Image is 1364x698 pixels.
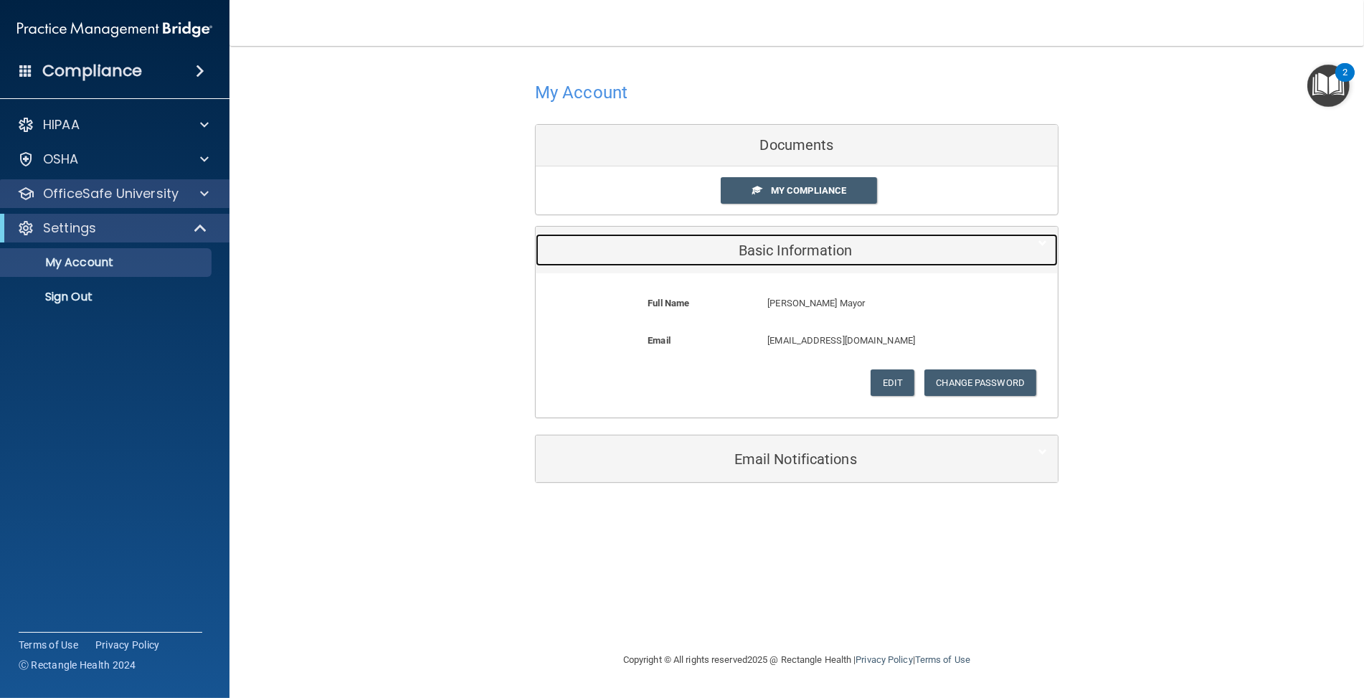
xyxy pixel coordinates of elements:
p: [EMAIL_ADDRESS][DOMAIN_NAME] [767,332,985,349]
h4: My Account [535,83,627,102]
span: My Compliance [771,185,846,196]
h4: Compliance [42,61,142,81]
div: Documents [536,125,1058,166]
h5: Email Notifications [546,451,1003,467]
button: Edit [871,369,914,396]
p: HIPAA [43,116,80,133]
span: Ⓒ Rectangle Health 2024 [19,658,136,672]
a: Terms of Use [915,654,970,665]
p: OfficeSafe University [43,185,179,202]
a: Basic Information [546,234,1047,266]
button: Open Resource Center, 2 new notifications [1307,65,1350,107]
a: OSHA [17,151,209,168]
a: Settings [17,220,208,237]
p: My Account [9,255,205,270]
p: Sign Out [9,290,205,304]
div: Copyright © All rights reserved 2025 @ Rectangle Health | | [535,637,1058,683]
a: Terms of Use [19,638,78,652]
div: 2 [1342,72,1348,91]
button: Change Password [924,369,1037,396]
a: HIPAA [17,116,209,133]
b: Full Name [648,298,689,308]
p: OSHA [43,151,79,168]
a: Email Notifications [546,443,1047,475]
a: Privacy Policy [856,654,912,665]
b: Email [648,335,671,346]
p: Settings [43,220,96,237]
img: PMB logo [17,15,212,44]
a: Privacy Policy [95,638,160,652]
a: OfficeSafe University [17,185,209,202]
p: [PERSON_NAME] Mayor [767,295,985,312]
h5: Basic Information [546,242,1003,258]
iframe: Drift Widget Chat Controller [1117,598,1347,654]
